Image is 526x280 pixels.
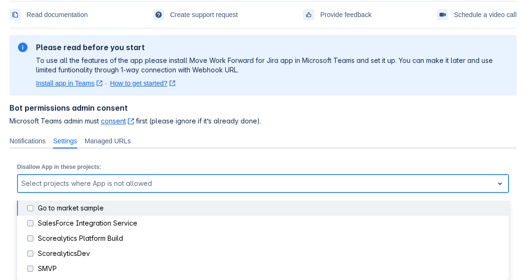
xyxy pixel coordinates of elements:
[101,117,134,125] a: consent
[454,7,517,22] span: Schedule a video call
[494,178,506,189] span: open
[36,56,509,75] p: To use all the features of the app please install Move Work Forward for Jira app in Microsoft Tea...
[320,7,371,22] span: Provide feedback
[17,164,509,170] p: Disallow App in these projects:
[36,43,509,52] h2: Please read before you start
[153,7,238,22] a: Create support request
[437,7,517,22] a: Schedule a video call
[9,103,517,113] h4: Bot permissions admin consent
[110,79,175,88] a: How to get started?
[27,7,88,22] span: Read documentation
[38,203,503,213] div: Go to market sample
[303,7,371,22] a: Provide feedback
[38,264,503,273] div: SMVP
[155,11,162,18] span: support
[85,136,131,146] span: Managed URLs
[38,234,503,243] div: Scorealytics Platform Build
[38,219,503,228] div: SalesForce Integration Service
[9,116,517,126] span: Microsoft Teams admin must first (please ignore if it’s already done).
[38,249,503,258] div: ScorealyticsDev
[53,136,77,146] span: Settings
[305,11,312,18] span: feedback
[9,7,88,22] a: Read documentation
[36,79,102,88] a: Install app in Teams
[170,7,238,22] span: Create support request
[11,11,19,18] span: documentation
[9,136,45,146] span: Notifications
[17,42,28,53] span: information
[439,11,446,18] span: videoCall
